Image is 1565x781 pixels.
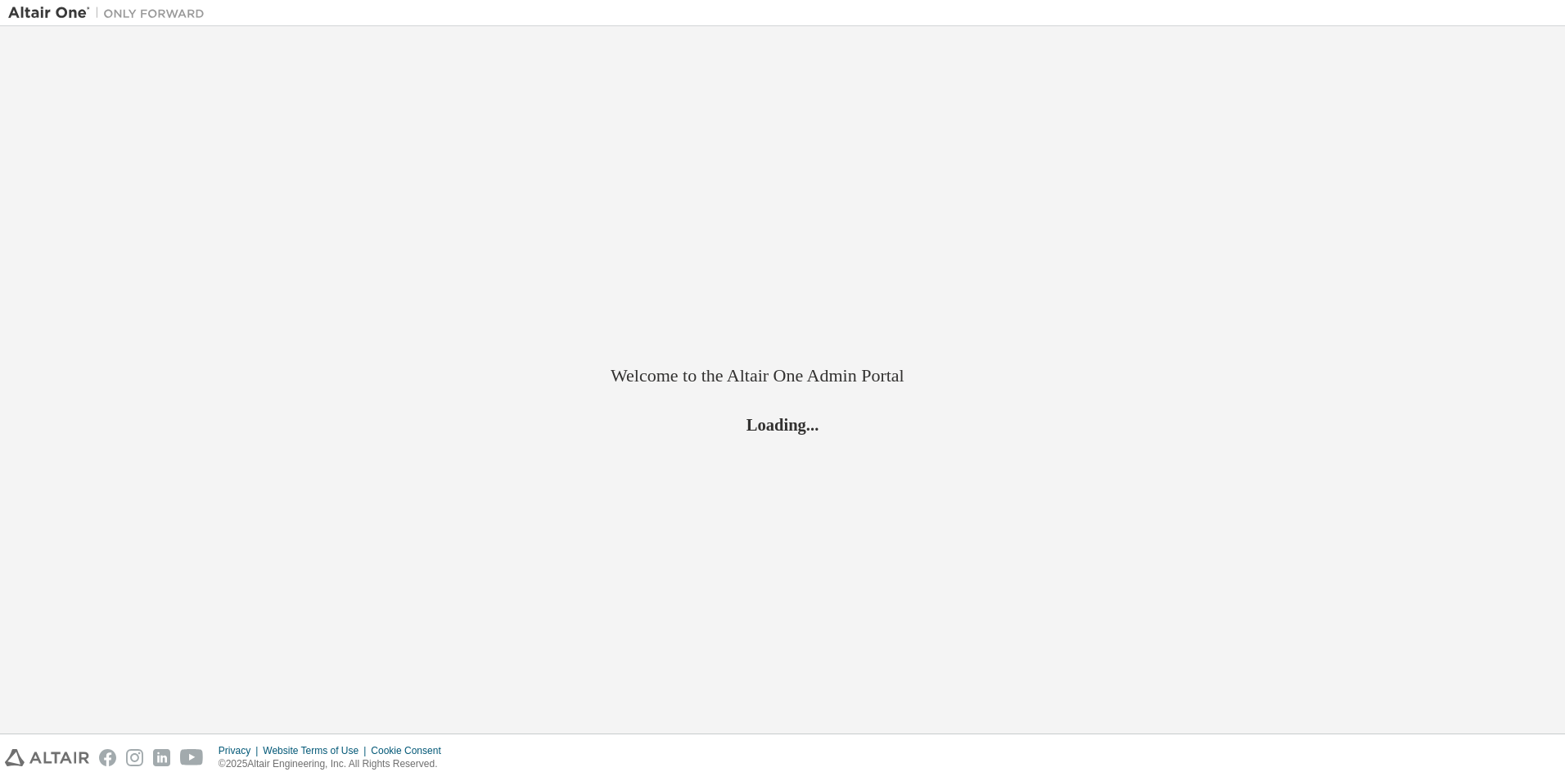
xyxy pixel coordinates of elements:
[8,5,213,21] img: Altair One
[263,744,371,757] div: Website Terms of Use
[5,749,89,766] img: altair_logo.svg
[126,749,143,766] img: instagram.svg
[180,749,204,766] img: youtube.svg
[371,744,450,757] div: Cookie Consent
[219,744,263,757] div: Privacy
[219,757,451,771] p: © 2025 Altair Engineering, Inc. All Rights Reserved.
[153,749,170,766] img: linkedin.svg
[99,749,116,766] img: facebook.svg
[611,364,954,387] h2: Welcome to the Altair One Admin Portal
[611,414,954,436] h2: Loading...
